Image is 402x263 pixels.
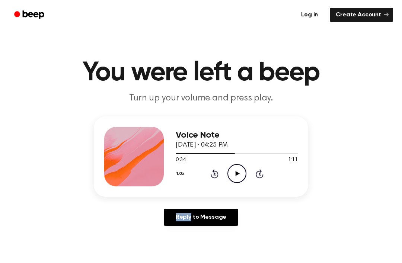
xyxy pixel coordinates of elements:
button: 1.0x [176,167,187,180]
h3: Voice Note [176,130,298,140]
a: Reply to Message [164,209,238,226]
p: Turn up your volume and press play. [58,92,344,105]
span: 1:11 [288,156,298,164]
h1: You were left a beep [10,60,392,86]
a: Beep [9,8,51,22]
a: Log in [294,6,325,23]
a: Create Account [330,8,393,22]
span: [DATE] · 04:25 PM [176,142,228,148]
span: 0:34 [176,156,185,164]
